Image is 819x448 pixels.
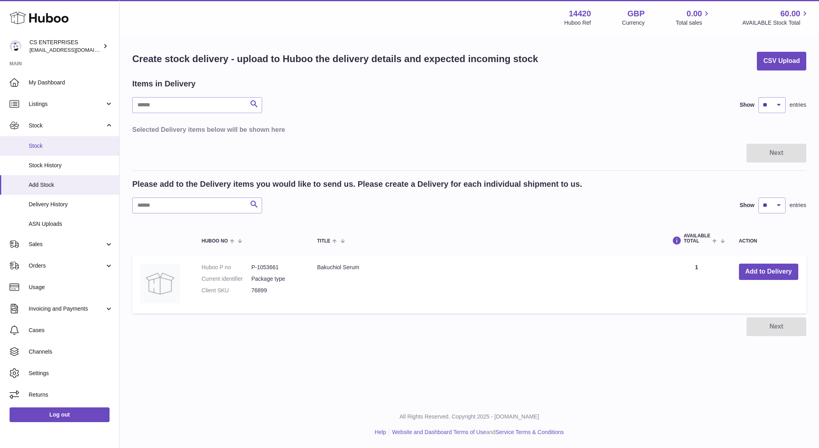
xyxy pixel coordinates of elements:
[309,256,662,313] td: Bakuchiol Serum
[29,241,105,248] span: Sales
[10,40,22,52] img: csenterprisesholding@gmail.com
[29,47,117,53] span: [EMAIL_ADDRESS][DOMAIN_NAME]
[251,287,301,294] dd: 76899
[317,239,330,244] span: Title
[29,305,105,313] span: Invoicing and Payments
[684,233,710,244] span: AVAILABLE Total
[251,264,301,271] dd: P-1053661
[29,391,113,399] span: Returns
[790,101,806,109] span: entries
[29,122,105,129] span: Stock
[569,8,591,19] strong: 14420
[740,101,754,109] label: Show
[496,429,564,435] a: Service Terms & Conditions
[564,19,591,27] div: Huboo Ref
[29,201,113,208] span: Delivery History
[627,8,645,19] strong: GBP
[687,8,702,19] span: 0.00
[29,100,105,108] span: Listings
[132,125,806,134] h3: Selected Delivery items below will be shown here
[740,202,754,209] label: Show
[389,428,564,436] li: and
[29,348,113,356] span: Channels
[739,239,798,244] div: Action
[780,8,800,19] span: 60.00
[29,181,113,189] span: Add Stock
[375,429,386,435] a: Help
[202,287,251,294] dt: Client SKU
[251,275,301,283] dd: Package type
[757,52,806,70] button: CSV Upload
[29,370,113,377] span: Settings
[29,220,113,228] span: ASN Uploads
[29,262,105,270] span: Orders
[202,275,251,283] dt: Current identifier
[676,8,711,27] a: 0.00 Total sales
[742,8,809,27] a: 60.00 AVAILABLE Stock Total
[790,202,806,209] span: entries
[140,264,180,303] img: Bakuchiol Serum
[742,19,809,27] span: AVAILABLE Stock Total
[739,264,798,280] button: Add to Delivery
[29,284,113,291] span: Usage
[662,256,731,313] td: 1
[202,239,228,244] span: Huboo no
[132,53,538,65] h1: Create stock delivery - upload to Huboo the delivery details and expected incoming stock
[29,79,113,86] span: My Dashboard
[10,407,110,422] a: Log out
[29,142,113,150] span: Stock
[29,162,113,169] span: Stock History
[392,429,486,435] a: Website and Dashboard Terms of Use
[132,179,582,190] h2: Please add to the Delivery items you would like to send us. Please create a Delivery for each ind...
[202,264,251,271] dt: Huboo P no
[676,19,711,27] span: Total sales
[29,327,113,334] span: Cases
[29,39,101,54] div: CS ENTERPRISES
[622,19,645,27] div: Currency
[126,413,813,421] p: All Rights Reserved. Copyright 2025 - [DOMAIN_NAME]
[132,78,196,89] h2: Items in Delivery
